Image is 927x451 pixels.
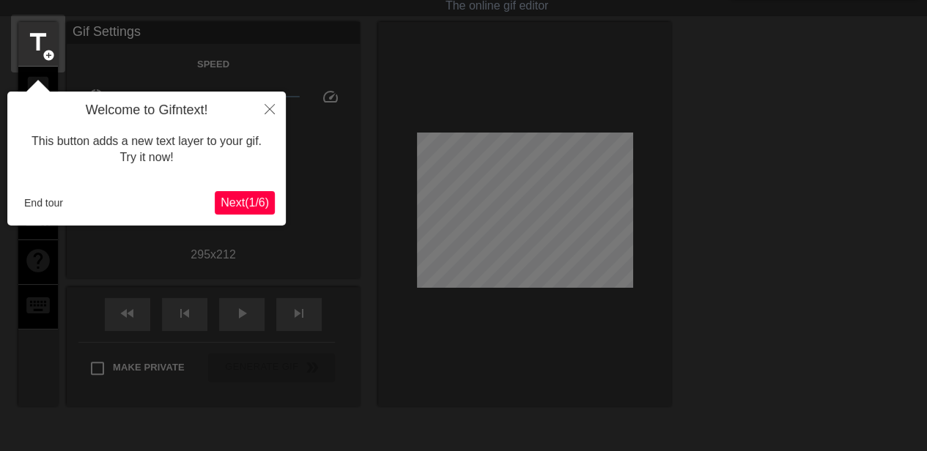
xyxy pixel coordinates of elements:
button: Close [254,92,286,125]
div: This button adds a new text layer to your gif. Try it now! [18,119,275,181]
button: End tour [18,192,69,214]
h4: Welcome to Gifntext! [18,102,275,119]
span: Next ( 1 / 6 ) [221,196,269,209]
button: Next [215,191,275,215]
